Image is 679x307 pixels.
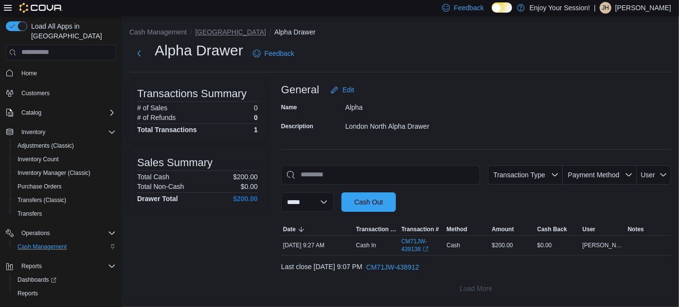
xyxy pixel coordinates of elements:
[137,157,213,169] h3: Sales Summary
[401,238,443,253] a: CM71JW-439138External link
[602,2,609,14] span: JH
[265,49,294,58] span: Feedback
[129,28,187,36] button: Cash Management
[137,183,184,190] h6: Total Non-Cash
[14,140,116,152] span: Adjustments (Classic)
[18,142,74,150] span: Adjustments (Classic)
[281,239,354,251] div: [DATE] 9:27 AM
[283,225,296,233] span: Date
[21,109,41,117] span: Catalog
[129,44,149,63] button: Next
[254,104,258,112] p: 0
[137,173,169,181] h6: Total Cash
[137,126,197,134] h4: Total Transactions
[600,2,611,14] div: Justin Hutchings
[366,262,419,272] span: CM71JW-438912
[233,195,258,203] h4: $200.00
[492,225,514,233] span: Amount
[241,183,258,190] p: $0.00
[281,122,313,130] label: Description
[155,41,243,60] h1: Alpha Drawer
[27,21,116,41] span: Load All Apps in [GEOGRAPHIC_DATA]
[10,287,120,300] button: Reports
[21,69,37,77] span: Home
[399,223,445,235] button: Transaction #
[10,207,120,221] button: Transfers
[254,126,258,134] h4: 1
[354,197,383,207] span: Cash Out
[249,44,298,63] a: Feedback
[10,166,120,180] button: Inventory Manager (Classic)
[493,171,545,179] span: Transaction Type
[327,80,358,100] button: Edit
[583,225,596,233] span: User
[137,104,167,112] h6: # of Sales
[18,87,54,99] a: Customers
[18,227,54,239] button: Operations
[356,225,397,233] span: Transaction Type
[2,106,120,119] button: Catalog
[356,241,376,249] p: Cash In
[445,223,490,235] button: Method
[14,167,116,179] span: Inventory Manager (Classic)
[19,3,63,13] img: Cova
[10,240,120,254] button: Cash Management
[583,241,624,249] span: [PERSON_NAME]
[281,257,671,277] div: Last close [DATE] 9:07 PM
[14,208,116,220] span: Transfers
[362,257,423,277] button: CM71JW-438912
[568,171,620,179] span: Payment Method
[581,223,626,235] button: User
[342,85,354,95] span: Edit
[563,165,637,185] button: Payment Method
[345,119,476,130] div: London North Alpha Drawer
[14,181,116,192] span: Purchase Orders
[21,128,45,136] span: Inventory
[2,86,120,100] button: Customers
[14,167,94,179] a: Inventory Manager (Classic)
[137,114,176,121] h6: # of Refunds
[18,276,56,284] span: Dashboards
[10,193,120,207] button: Transfers (Classic)
[10,273,120,287] a: Dashboards
[21,262,42,270] span: Reports
[14,153,116,165] span: Inventory Count
[626,223,671,235] button: Notes
[401,225,439,233] span: Transaction #
[18,260,116,272] span: Reports
[18,169,90,177] span: Inventory Manager (Classic)
[18,107,45,119] button: Catalog
[281,279,671,298] button: Load More
[637,165,671,185] button: User
[18,126,116,138] span: Inventory
[354,223,399,235] button: Transaction Type
[2,259,120,273] button: Reports
[18,196,66,204] span: Transfers (Classic)
[530,2,590,14] p: Enjoy Your Session!
[18,67,116,79] span: Home
[18,107,116,119] span: Catalog
[460,284,493,293] span: Load More
[274,28,316,36] button: Alpha Drawer
[18,155,59,163] span: Inventory Count
[536,223,581,235] button: Cash Back
[492,2,512,13] input: Dark Mode
[537,225,567,233] span: Cash Back
[14,288,42,299] a: Reports
[2,226,120,240] button: Operations
[536,239,581,251] div: $0.00
[14,274,60,286] a: Dashboards
[281,84,319,96] h3: General
[18,227,116,239] span: Operations
[447,241,460,249] span: Cash
[10,153,120,166] button: Inventory Count
[14,208,46,220] a: Transfers
[18,183,62,190] span: Purchase Orders
[18,87,116,99] span: Customers
[281,165,480,185] input: This is a search bar. As you type, the results lower in the page will automatically filter.
[18,68,41,79] a: Home
[14,194,70,206] a: Transfers (Classic)
[14,288,116,299] span: Reports
[18,243,67,251] span: Cash Management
